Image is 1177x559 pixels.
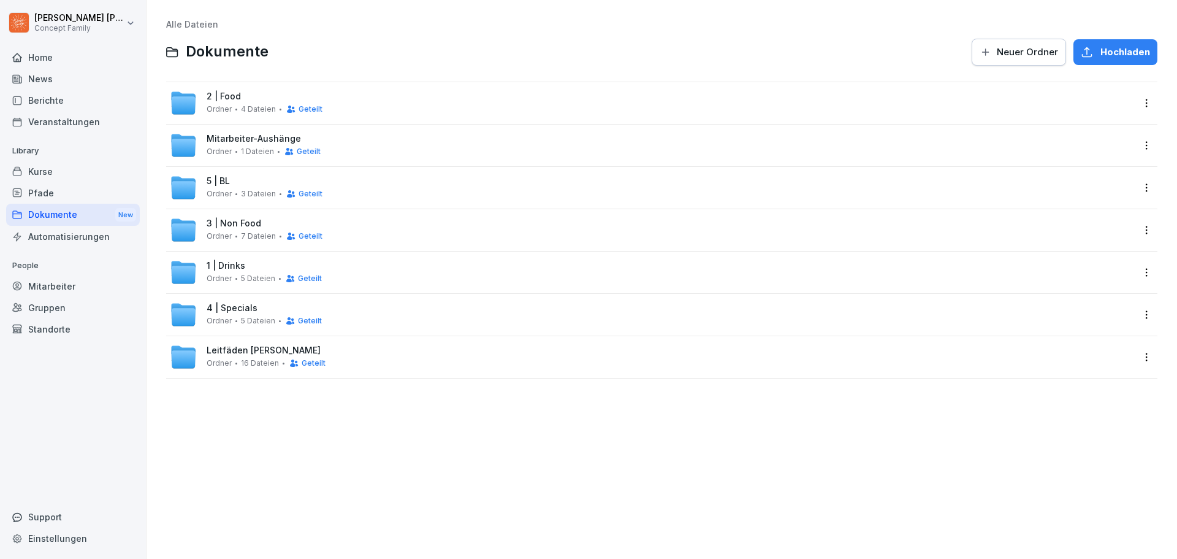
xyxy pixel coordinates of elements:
a: Berichte [6,90,140,111]
div: Dokumente [6,204,140,226]
span: Ordner [207,359,232,368]
a: Gruppen [6,297,140,318]
span: 5 | BL [207,176,230,187]
a: Leitfäden [PERSON_NAME]Ordner16 DateienGeteilt [166,336,1138,378]
span: Leitfäden [PERSON_NAME] [207,345,321,356]
div: New [115,208,136,222]
a: Kurse [6,161,140,182]
a: Home [6,47,140,68]
span: 1 | Drinks [207,261,245,271]
a: 5 | BLOrdner3 DateienGeteilt [166,167,1138,209]
span: 2 | Food [207,91,241,102]
span: Ordner [207,147,232,156]
a: 3 | Non FoodOrdner7 DateienGeteilt [166,209,1138,251]
span: 4 | Specials [207,303,257,314]
span: Ordner [207,105,232,114]
a: News [6,68,140,90]
a: Mitarbeiter [6,276,140,297]
button: Neuer Ordner [972,39,1066,66]
span: 1 Dateien [241,147,274,156]
span: Mitarbeiter-Aushänge [207,134,301,144]
a: Alle Dateien [166,19,218,29]
span: Geteilt [302,359,326,368]
a: Einstellungen [6,528,140,549]
a: DokumenteNew [6,204,140,226]
a: 1 | DrinksOrdner5 DateienGeteilt [166,252,1138,293]
span: Hochladen [1100,45,1150,59]
span: Geteilt [299,232,322,241]
span: 4 Dateien [241,105,276,114]
span: 5 Dateien [241,317,275,325]
span: Geteilt [297,147,321,156]
a: Mitarbeiter-AushängeOrdner1 DateienGeteilt [166,125,1138,166]
span: 3 Dateien [241,190,276,198]
span: 7 Dateien [241,232,276,241]
span: 5 Dateien [241,274,275,283]
span: Ordner [207,317,232,325]
a: Automatisierungen [6,226,140,247]
a: Pfade [6,182,140,204]
span: Geteilt [299,190,322,198]
span: Dokumente [186,43,269,61]
span: Ordner [207,232,232,241]
p: Concept Family [34,24,124,33]
span: Geteilt [299,105,322,114]
a: Veranstaltungen [6,111,140,133]
span: 16 Dateien [241,359,279,368]
a: 4 | SpecialsOrdner5 DateienGeteilt [166,294,1138,336]
p: [PERSON_NAME] [PERSON_NAME] [34,13,124,23]
p: Library [6,141,140,161]
span: Geteilt [298,317,322,325]
span: Geteilt [298,274,322,283]
p: People [6,256,140,276]
a: 2 | FoodOrdner4 DateienGeteilt [166,82,1138,124]
span: 3 | Non Food [207,218,261,229]
button: Hochladen [1073,39,1157,65]
div: Support [6,506,140,528]
span: Neuer Ordner [997,45,1058,59]
span: Ordner [207,274,232,283]
a: Standorte [6,318,140,340]
span: Ordner [207,190,232,198]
